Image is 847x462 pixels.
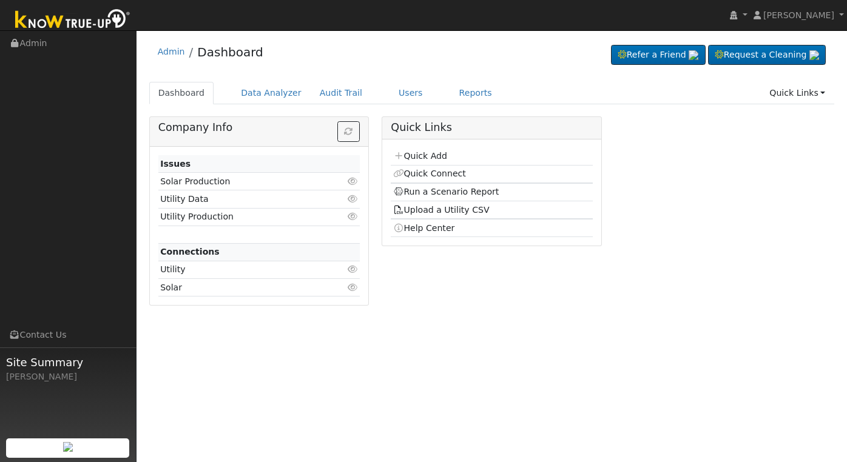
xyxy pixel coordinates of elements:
a: Audit Trail [311,82,371,104]
a: Run a Scenario Report [393,187,499,196]
td: Solar Production [158,173,328,190]
strong: Connections [160,247,220,256]
i: Click to view [347,283,358,292]
h5: Company Info [158,121,360,134]
i: Click to view [347,195,358,203]
td: Utility [158,261,328,278]
img: retrieve [63,442,73,452]
strong: Issues [160,159,191,169]
span: Site Summary [6,354,130,370]
a: Refer a Friend [611,45,706,65]
img: retrieve [809,50,819,60]
a: Quick Add [393,151,447,161]
a: Quick Links [760,82,834,104]
a: Reports [450,82,501,104]
td: Utility Data [158,190,328,208]
a: Dashboard [197,45,263,59]
a: Help Center [393,223,455,233]
td: Utility Production [158,208,328,226]
img: Know True-Up [9,7,137,34]
a: Quick Connect [393,169,466,178]
img: retrieve [689,50,698,60]
a: Dashboard [149,82,214,104]
td: Solar [158,279,328,296]
a: Admin [158,47,185,56]
a: Data Analyzer [232,82,311,104]
a: Users [390,82,432,104]
span: [PERSON_NAME] [763,10,834,20]
i: Click to view [347,212,358,221]
h5: Quick Links [391,121,592,134]
a: Upload a Utility CSV [393,205,490,215]
i: Click to view [347,265,358,273]
div: [PERSON_NAME] [6,370,130,383]
i: Click to view [347,177,358,186]
a: Request a Cleaning [708,45,826,65]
